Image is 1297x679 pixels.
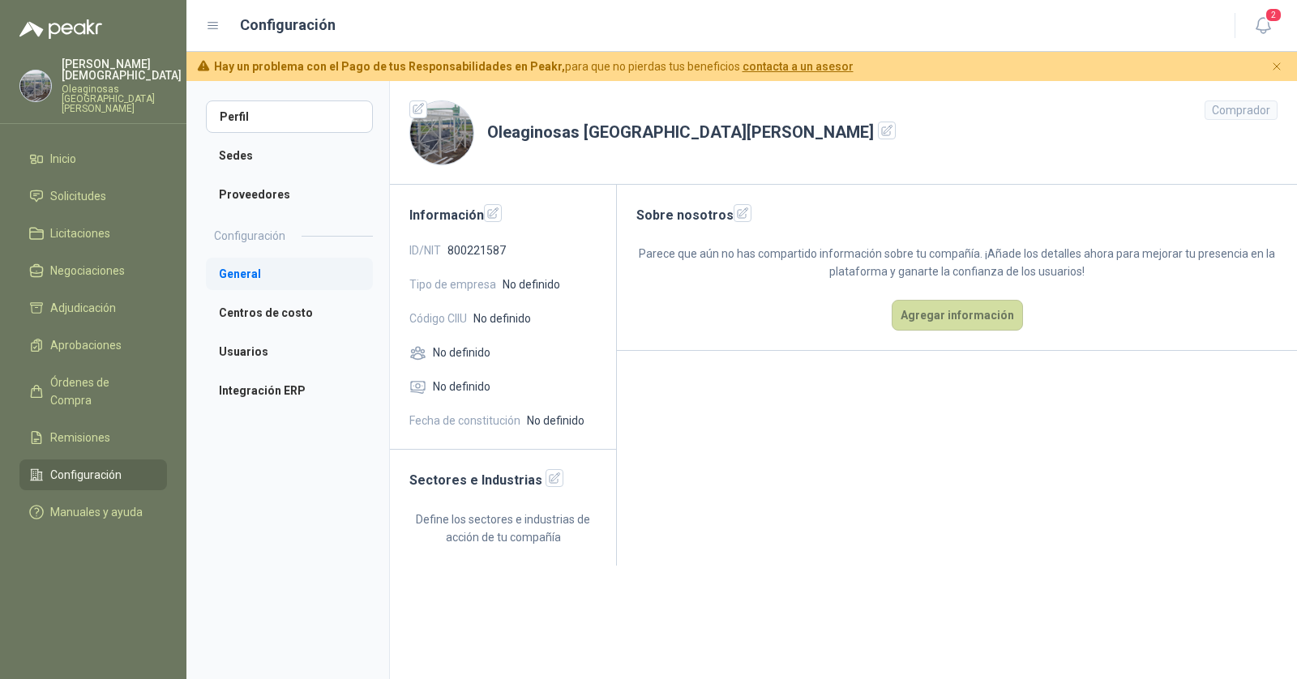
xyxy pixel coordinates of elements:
[409,275,496,293] span: Tipo de empresa
[636,204,1278,225] h2: Sobre nosotros
[19,497,167,527] a: Manuales y ayuda
[433,378,490,395] span: No definido
[19,459,167,490] a: Configuración
[892,300,1023,331] button: Agregar información
[50,224,110,242] span: Licitaciones
[433,344,490,361] span: No definido
[409,469,597,490] h2: Sectores e Industrias
[214,60,565,73] b: Hay un problema con el Pago de tus Responsabilidades en Peakr,
[19,330,167,361] a: Aprobaciones
[62,84,182,113] p: Oleaginosas [GEOGRAPHIC_DATA][PERSON_NAME]
[487,120,896,145] h1: Oleaginosas [GEOGRAPHIC_DATA][PERSON_NAME]
[50,374,152,409] span: Órdenes de Compra
[410,101,473,164] img: Company Logo
[50,503,143,521] span: Manuales y ayuda
[20,70,51,101] img: Company Logo
[50,466,122,484] span: Configuración
[206,178,373,211] a: Proveedores
[214,58,854,75] span: para que no pierdas tus beneficios
[19,181,167,211] a: Solicitudes
[19,255,167,286] a: Negociaciones
[19,19,102,39] img: Logo peakr
[50,299,116,317] span: Adjudicación
[206,258,373,290] a: General
[743,60,854,73] a: contacta a un asesor
[50,150,76,168] span: Inicio
[206,297,373,329] a: Centros de costo
[1265,7,1282,23] span: 2
[19,293,167,323] a: Adjudicación
[1248,11,1278,41] button: 2
[240,14,336,36] h1: Configuración
[503,275,560,293] span: No definido
[62,58,182,81] p: [PERSON_NAME] [DEMOGRAPHIC_DATA]
[409,412,520,429] span: Fecha de constitución
[19,218,167,249] a: Licitaciones
[214,227,285,245] h2: Configuración
[50,187,106,205] span: Solicitudes
[50,336,122,354] span: Aprobaciones
[19,367,167,416] a: Órdenes de Compra
[409,204,597,225] h2: Información
[50,429,110,446] span: Remisiones
[636,245,1278,280] p: Parece que aún no has compartido información sobre tu compañía. ¡Añade los detalles ahora para me...
[206,139,373,172] a: Sedes
[527,412,584,429] span: No definido
[206,335,373,368] a: Usuarios
[206,374,373,407] a: Integración ERP
[1205,100,1278,120] div: Comprador
[19,422,167,453] a: Remisiones
[50,262,125,280] span: Negociaciones
[409,310,467,327] span: Código CIIU
[409,510,597,546] p: Define los sectores e industrias de acción de tu compañía
[447,241,506,259] span: 800221587
[409,241,441,259] span: ID/NIT
[1267,57,1287,77] button: Cerrar
[473,310,531,327] span: No definido
[206,100,373,133] a: Perfil
[19,143,167,174] a: Inicio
